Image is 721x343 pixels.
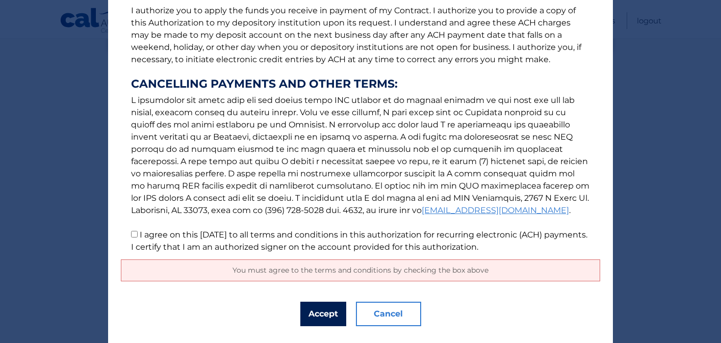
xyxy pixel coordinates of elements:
a: [EMAIL_ADDRESS][DOMAIN_NAME] [422,205,569,215]
strong: CANCELLING PAYMENTS AND OTHER TERMS: [131,78,590,90]
span: You must agree to the terms and conditions by checking the box above [233,266,488,275]
button: Accept [300,302,346,326]
label: I agree on this [DATE] to all terms and conditions in this authorization for recurring electronic... [131,230,587,252]
button: Cancel [356,302,421,326]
